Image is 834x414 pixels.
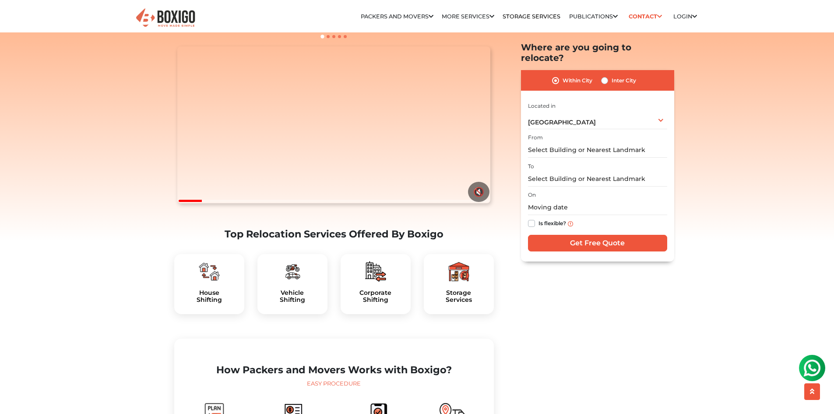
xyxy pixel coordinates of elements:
img: boxigo_packers_and_movers_plan [199,261,220,282]
label: Is flexible? [538,219,566,228]
h5: Storage Services [431,289,487,304]
label: Located in [528,102,556,110]
a: StorageServices [431,289,487,304]
input: Get Free Quote [528,235,667,252]
button: 🔇 [468,182,489,202]
img: boxigo_packers_and_movers_plan [448,261,469,282]
input: Select Building or Nearest Landmark [528,143,667,158]
img: whatsapp-icon.svg [9,9,26,26]
label: To [528,163,534,170]
h5: Corporate Shifting [348,289,404,304]
button: scroll up [804,383,820,400]
h2: Where are you going to relocate? [521,42,674,63]
input: Select Building or Nearest Landmark [528,171,667,187]
img: info [568,221,573,226]
h2: How Packers and Movers Works with Boxigo? [181,364,487,376]
a: HouseShifting [181,289,237,304]
a: CorporateShifting [348,289,404,304]
label: Within City [563,75,592,86]
div: Easy Procedure [181,379,487,388]
h2: Top Relocation Services Offered By Boxigo [174,228,494,240]
a: Packers and Movers [361,13,433,20]
h5: Vehicle Shifting [264,289,320,304]
img: Boxigo [135,7,196,29]
img: boxigo_packers_and_movers_plan [282,261,303,282]
a: More services [442,13,494,20]
label: Inter City [612,75,636,86]
label: From [528,134,543,142]
label: On [528,191,536,199]
a: Login [673,13,697,20]
img: boxigo_packers_and_movers_plan [365,261,386,282]
a: Storage Services [503,13,560,20]
video: Your browser does not support the video tag. [177,46,490,203]
input: Moving date [528,200,667,216]
h5: House Shifting [181,289,237,304]
a: VehicleShifting [264,289,320,304]
a: Publications [569,13,618,20]
span: [GEOGRAPHIC_DATA] [528,119,596,127]
a: Contact [626,10,665,23]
